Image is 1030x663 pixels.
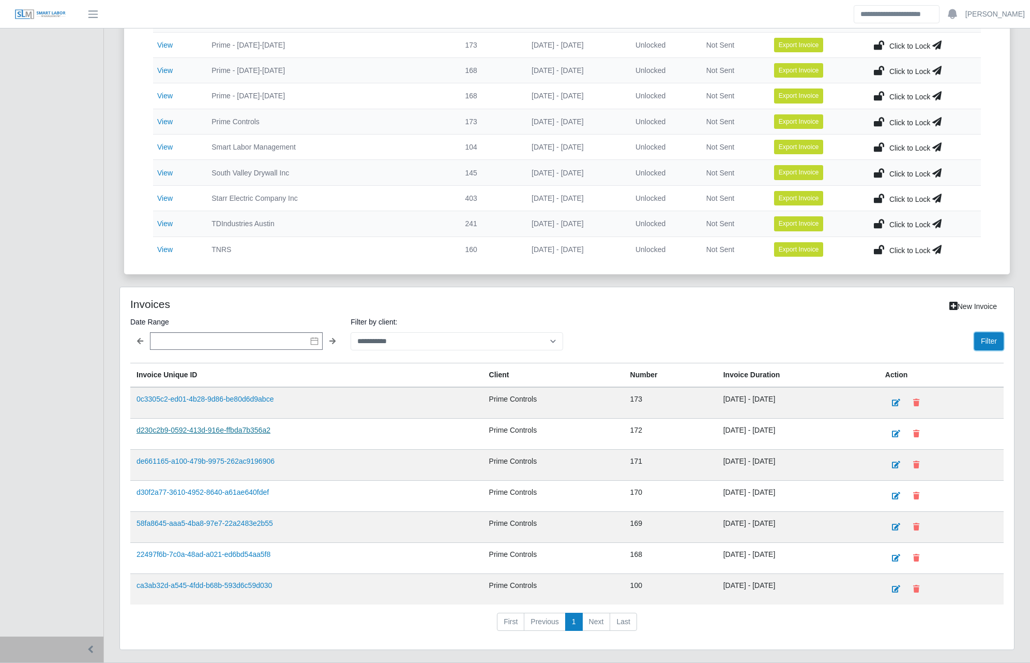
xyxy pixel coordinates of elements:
button: Export Invoice [774,191,824,205]
span: Click to Lock [889,144,930,152]
td: Unlocked [627,83,698,109]
td: Prime Controls [483,511,624,542]
a: d230c2b9-0592-413d-916e-ffbda7b356a2 [137,426,270,434]
a: 1 [565,613,583,631]
span: Click to Lock [889,246,930,255]
button: Export Invoice [774,216,824,231]
td: Prime Controls [483,387,624,419]
td: Prime Controls [483,418,624,449]
td: 160 [457,237,524,262]
td: [DATE] - [DATE] [717,418,879,449]
td: [DATE] - [DATE] [523,57,627,83]
td: Not Sent [698,32,766,57]
td: [DATE] - [DATE] [523,32,627,57]
th: Client [483,363,624,387]
span: Click to Lock [889,67,930,76]
span: Click to Lock [889,119,930,127]
span: Click to Lock [889,195,930,203]
td: [DATE] - [DATE] [717,449,879,480]
td: TNRS [203,237,457,262]
td: [DATE] - [DATE] [523,135,627,160]
td: 171 [624,449,717,480]
td: 168 [457,57,524,83]
td: TDIndustries Austin [203,211,457,237]
nav: pagination [130,613,1004,640]
a: View [157,169,173,177]
td: Prime Controls [483,573,624,605]
td: 145 [457,160,524,185]
label: Date Range [130,316,342,328]
td: [DATE] - [DATE] [523,83,627,109]
td: [DATE] - [DATE] [717,573,879,605]
button: Export Invoice [774,140,824,154]
td: Prime Controls [483,449,624,480]
a: [PERSON_NAME] [965,9,1025,20]
td: 403 [457,185,524,211]
a: New Invoice [943,298,1004,316]
td: 241 [457,211,524,237]
td: Unlocked [627,57,698,83]
td: [DATE] - [DATE] [717,480,879,511]
td: Starr Electric Company Inc [203,185,457,211]
td: Prime Controls [483,542,624,573]
td: [DATE] - [DATE] [523,109,627,134]
a: View [157,143,173,151]
td: [DATE] - [DATE] [717,542,879,573]
td: Prime Controls [483,480,624,511]
td: Smart Labor Management [203,135,457,160]
td: [DATE] - [DATE] [717,511,879,542]
a: View [157,117,173,126]
td: 173 [457,109,524,134]
a: View [157,66,173,75]
td: Prime Controls [203,109,457,134]
td: Prime - [DATE]-[DATE] [203,83,457,109]
th: Invoice Unique ID [130,363,483,387]
a: View [157,219,173,228]
button: Export Invoice [774,165,824,180]
th: Action [879,363,1004,387]
a: 58fa8645-aaa5-4ba8-97e7-22a2483e2b55 [137,519,273,527]
td: 104 [457,135,524,160]
img: SLM Logo [14,9,66,20]
td: Not Sent [698,185,766,211]
label: Filter by client: [351,316,563,328]
button: Export Invoice [774,114,824,129]
td: Prime - [DATE]-[DATE] [203,32,457,57]
td: 172 [624,418,717,449]
td: 173 [624,387,717,419]
a: View [157,41,173,49]
button: Export Invoice [774,242,824,257]
td: Prime - [DATE]-[DATE] [203,57,457,83]
a: ca3ab32d-a545-4fdd-b68b-593d6c59d030 [137,581,272,590]
td: Unlocked [627,211,698,237]
td: Not Sent [698,135,766,160]
td: Unlocked [627,109,698,134]
button: Filter [974,332,1004,350]
td: Unlocked [627,135,698,160]
button: Export Invoice [774,63,824,78]
a: 0c3305c2-ed01-4b28-9d86-be80d6d9abce [137,395,274,403]
td: [DATE] - [DATE] [523,160,627,185]
span: Click to Lock [889,170,930,178]
a: View [157,194,173,202]
td: [DATE] - [DATE] [523,211,627,237]
input: Search [854,5,940,23]
button: Export Invoice [774,38,824,52]
td: Unlocked [627,185,698,211]
td: [DATE] - [DATE] [717,387,879,419]
td: Unlocked [627,237,698,262]
span: Click to Lock [889,42,930,50]
th: Invoice Duration [717,363,879,387]
td: Unlocked [627,32,698,57]
td: Not Sent [698,83,766,109]
td: 100 [624,573,717,605]
a: 22497f6b-7c0a-48ad-a021-ed6bd54aa5f8 [137,550,270,558]
th: Number [624,363,717,387]
td: 170 [624,480,717,511]
a: de661165-a100-479b-9975-262ac9196906 [137,457,275,465]
h4: Invoices [130,298,485,311]
td: 173 [457,32,524,57]
td: Unlocked [627,160,698,185]
td: [DATE] - [DATE] [523,237,627,262]
span: Click to Lock [889,220,930,229]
